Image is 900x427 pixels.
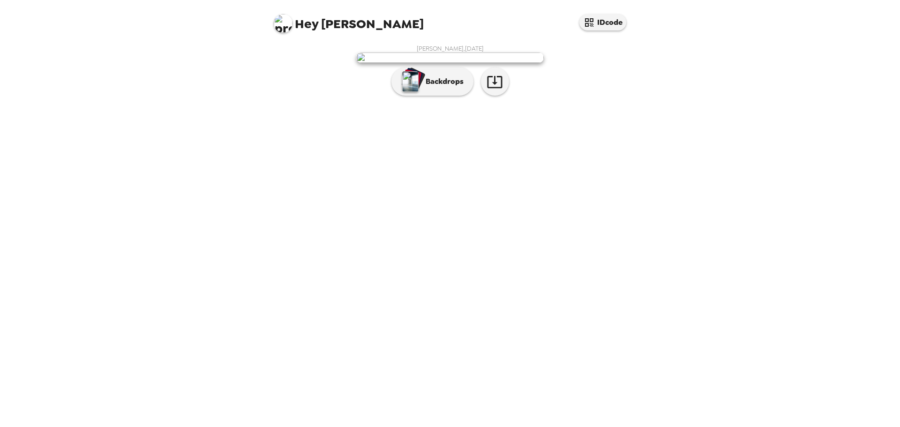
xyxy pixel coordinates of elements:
span: [PERSON_NAME] [274,9,424,30]
img: profile pic [274,14,292,33]
span: [PERSON_NAME] , [DATE] [417,45,484,52]
p: Backdrops [421,76,464,87]
button: Backdrops [391,67,473,96]
img: user [356,52,544,63]
button: IDcode [579,14,626,30]
span: Hey [295,15,318,32]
